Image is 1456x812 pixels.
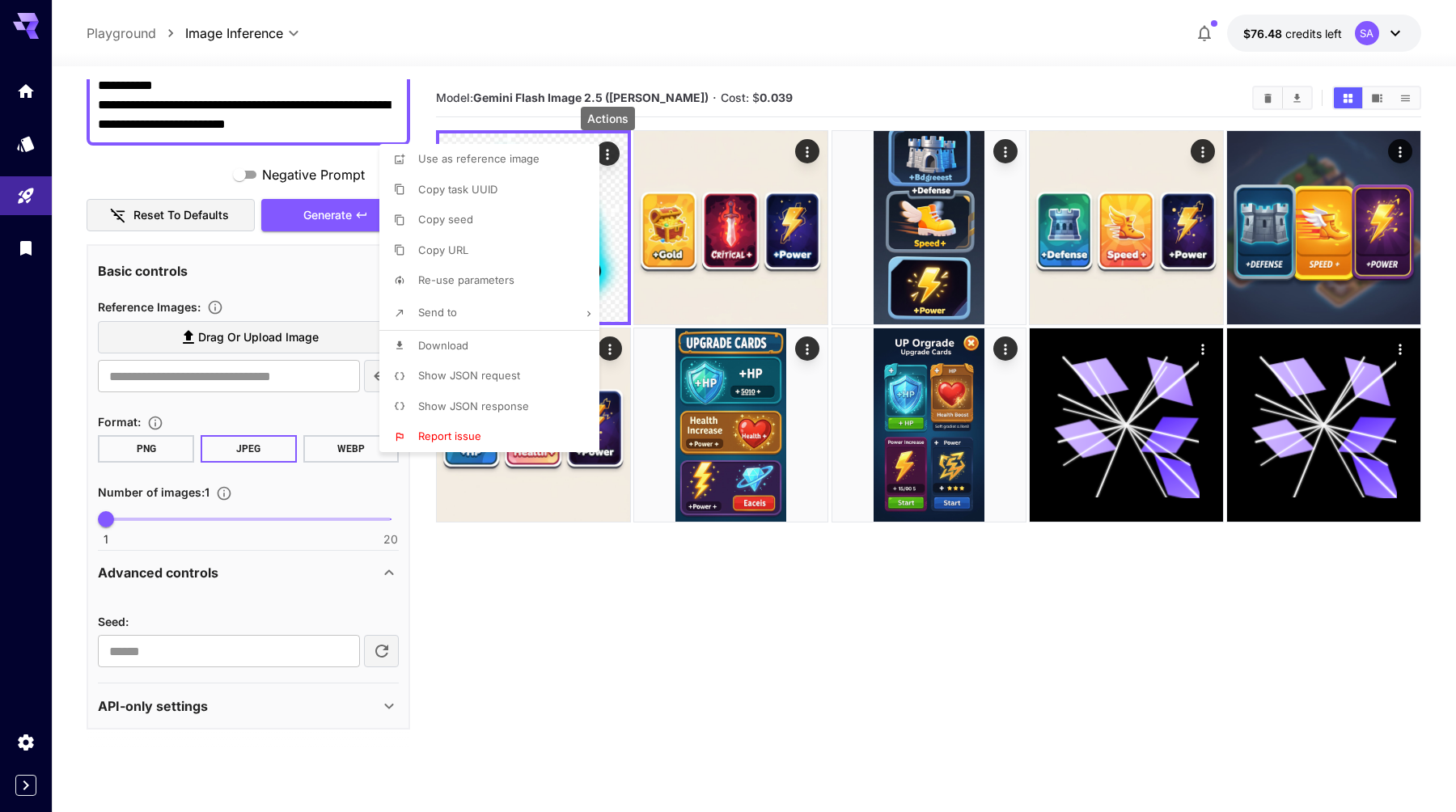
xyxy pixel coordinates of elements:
span: Use as reference image [418,152,540,165]
div: Actions [581,107,635,130]
span: Show JSON request [418,369,520,382]
span: Copy task UUID [418,183,497,196]
span: Download [418,339,468,352]
span: Show JSON response [418,400,529,412]
span: Send to [418,306,457,319]
span: Copy seed [418,213,473,226]
span: Copy URL [418,243,468,256]
span: Report issue [418,429,481,442]
span: Re-use parameters [418,273,514,286]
